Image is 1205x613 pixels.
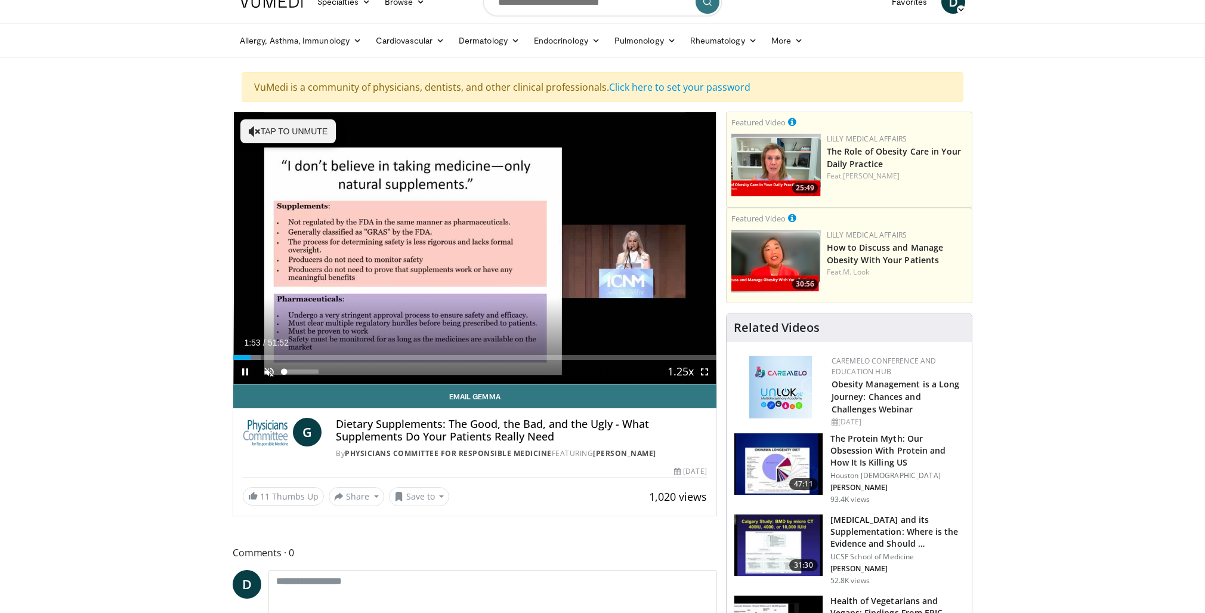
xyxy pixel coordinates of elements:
[827,242,944,266] a: How to Discuss and Manage Obesity With Your Patients
[830,552,965,562] p: UCSF School of Medicine
[389,487,450,506] button: Save to
[827,171,967,181] div: Feat.
[263,338,265,347] span: /
[832,417,962,427] div: [DATE]
[345,448,552,458] a: Physicians Committee for Responsible Medicine
[268,338,289,347] span: 51:52
[242,72,963,102] div: VuMedi is a community of physicians, dentists, and other clinical professionals.
[734,321,820,335] h4: Related Videos
[233,570,261,599] a: D
[792,183,818,193] span: 25:49
[244,338,260,347] span: 1:53
[233,360,257,384] button: Pause
[734,433,965,504] a: 47:11 The Protein Myth: Our Obsession With Protein and How It Is Killing US Houston [DEMOGRAPHIC_...
[329,487,384,506] button: Share
[830,564,965,574] p: [PERSON_NAME]
[832,356,937,377] a: CaReMeLO Conference and Education Hub
[669,360,693,384] button: Playback Rate
[830,471,965,480] p: Houston [DEMOGRAPHIC_DATA]
[607,29,683,53] a: Pulmonology
[830,433,965,469] h3: The Protein Myth: Our Obsession With Protein and How It Is Killing US
[830,576,870,586] p: 52.8K views
[257,360,281,384] button: Unmute
[674,466,706,477] div: [DATE]
[233,112,716,384] video-js: Video Player
[683,29,764,53] a: Rheumatology
[243,418,288,446] img: Physicians Committee for Responsible Medicine
[593,448,656,458] a: [PERSON_NAME]
[233,29,369,53] a: Allergy, Asthma, Immunology
[731,134,821,196] a: 25:49
[749,356,812,418] img: 45df64a9-a6de-482c-8a90-ada250f7980c.png.150x105_q85_autocrop_double_scale_upscale_version-0.2.jpg
[731,134,821,196] img: e1208b6b-349f-4914-9dd7-f97803bdbf1d.png.150x105_q85_crop-smart_upscale.png
[827,146,961,170] a: The Role of Obesity Care in Your Daily Practice
[731,117,786,128] small: Featured Video
[336,418,706,443] h4: Dietary Supplements: The Good, the Bad, and the Ugly - What Supplements Do Your Patients Really Need
[734,514,965,586] a: 31:30 [MEDICAL_DATA] and its Supplementation: Where is the Evidence and Should … UCSF School of M...
[527,29,607,53] a: Endocrinology
[233,545,717,560] span: Comments 0
[843,267,869,277] a: M. Look
[649,489,707,504] span: 1,020 views
[832,378,960,415] a: Obesity Management is a Long Journey: Chances and Challenges Webinar
[233,384,716,408] a: Email Gemma
[336,448,706,459] div: By FEATURING
[843,171,900,181] a: [PERSON_NAME]
[260,491,270,502] span: 11
[452,29,527,53] a: Dermatology
[764,29,810,53] a: More
[240,119,336,143] button: Tap to unmute
[243,487,324,506] a: 11 Thumbs Up
[284,369,318,374] div: Volume Level
[233,355,716,360] div: Progress Bar
[731,230,821,292] a: 30:56
[731,213,786,224] small: Featured Video
[792,279,818,289] span: 30:56
[830,483,965,492] p: [PERSON_NAME]
[693,360,716,384] button: Fullscreen
[830,495,870,504] p: 93.4K views
[827,230,907,240] a: Lilly Medical Affairs
[293,418,322,446] a: G
[830,514,965,550] h3: [MEDICAL_DATA] and its Supplementation: Where is the Evidence and Should …
[827,267,967,278] div: Feat.
[731,230,821,292] img: c98a6a29-1ea0-4bd5-8cf5-4d1e188984a7.png.150x105_q85_crop-smart_upscale.png
[369,29,452,53] a: Cardiovascular
[789,478,818,490] span: 47:11
[734,515,823,577] img: 4bb25b40-905e-443e-8e37-83f056f6e86e.150x105_q85_crop-smart_upscale.jpg
[827,134,907,144] a: Lilly Medical Affairs
[609,81,750,94] a: Click here to set your password
[789,559,818,571] span: 31:30
[734,433,823,495] img: b7b8b05e-5021-418b-a89a-60a270e7cf82.150x105_q85_crop-smart_upscale.jpg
